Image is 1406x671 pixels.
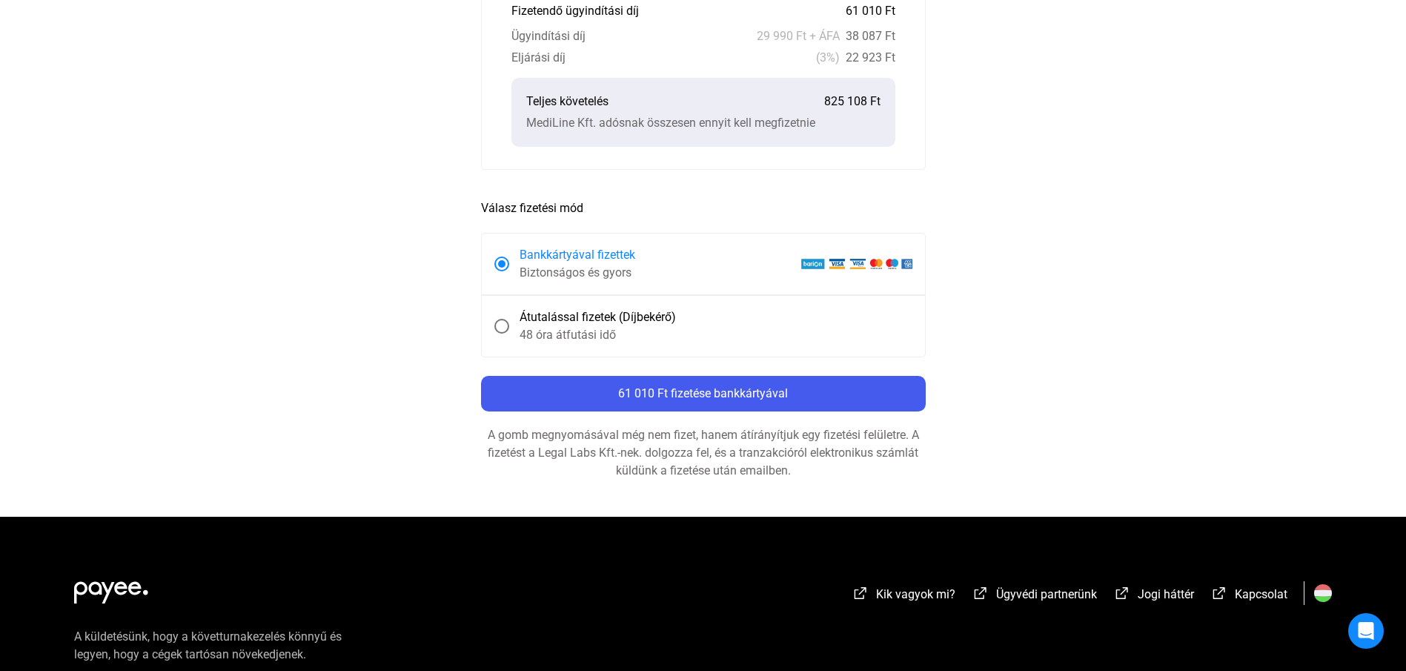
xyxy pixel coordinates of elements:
[511,50,566,65] font: Eljárási díj
[1138,587,1194,601] font: Jogi háttér
[74,573,148,604] img: white-payee-white-dot.svg
[876,587,955,601] font: Kik vagyok mi?
[511,4,639,18] font: Fizetendő ügyindítási díj
[972,586,989,601] img: külső-link-fehér
[757,29,840,43] font: 29 990 Ft + ÁFA
[1210,586,1228,601] img: külső-link-fehér
[74,629,342,661] font: A küldetésünk, hogy a követturnakezelés könnyű és legyen, hogy a cégek tartósan növekedjenek.
[526,116,815,130] font: MediLine Kft. adósnak összesen ennyit kell megfizetnie
[996,587,1097,601] font: Ügyvédi partnerünk
[852,586,869,601] img: külső-link-fehér
[1210,589,1287,604] a: külső-link-fehérKapcsolat
[520,248,635,262] font: Bankkártyával fizettek
[1113,586,1131,601] img: külső-link-fehér
[481,201,583,215] font: Válasz fizetési mód
[520,328,616,342] font: 48 óra átfutási idő
[852,589,955,604] a: külső-link-fehérKik vagyok mi?
[481,376,926,411] button: 61 010 Ft fizetése bankkártyával
[800,258,912,270] img: barion
[1235,587,1287,601] font: Kapcsolat
[526,94,609,108] font: Teljes követelés
[618,386,788,400] font: 61 010 Ft fizetése bankkártyával
[520,265,631,280] font: Biztonságos és gyors
[1113,589,1194,604] a: külső-link-fehérJogi háttér
[1348,613,1384,649] div: Intercom Messenger megnyitása
[846,50,895,65] font: 22 923 Ft
[846,29,895,43] font: 38 087 Ft
[488,428,919,477] font: A gomb megnyomásával még nem fizet, hanem átírányítjuk egy fizetési felületre. A fizetést a Legal...
[816,50,840,65] font: (3%)
[846,4,895,18] font: 61 010 Ft
[824,94,881,108] font: 825 108 Ft
[520,310,676,324] font: Átutalással fizetek (Díjbekérő)
[1314,584,1332,602] img: HU.svg
[972,589,1097,604] a: külső-link-fehérÜgyvédi partnerünk
[511,29,586,43] font: Ügyindítási díj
